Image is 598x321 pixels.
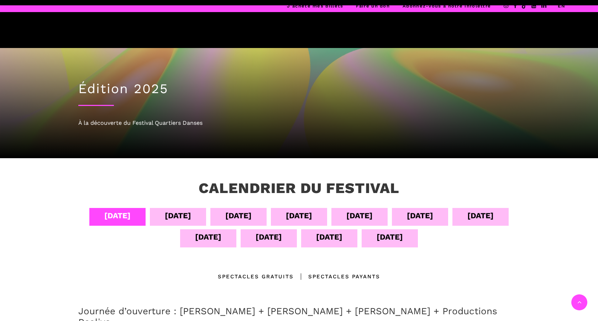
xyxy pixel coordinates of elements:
div: [DATE] [346,209,373,222]
div: [DATE] [256,231,282,243]
a: J’achète mes billets [287,3,343,9]
div: [DATE] [225,209,252,222]
div: [DATE] [316,231,342,243]
h1: Édition 2025 [78,81,520,97]
div: Spectacles Payants [294,272,380,281]
div: [DATE] [286,209,312,222]
div: [DATE] [195,231,221,243]
div: [DATE] [104,209,131,222]
div: [DATE] [467,209,494,222]
a: EN [558,3,565,9]
div: [DATE] [377,231,403,243]
div: [DATE] [165,209,191,222]
h3: Calendrier du festival [199,180,399,197]
a: Faire un don [356,3,390,9]
div: Spectacles gratuits [218,272,294,281]
div: À la découverte du Festival Quartiers Danses [78,118,520,128]
div: [DATE] [407,209,433,222]
a: Abonnez-vous à notre infolettre [403,3,491,9]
